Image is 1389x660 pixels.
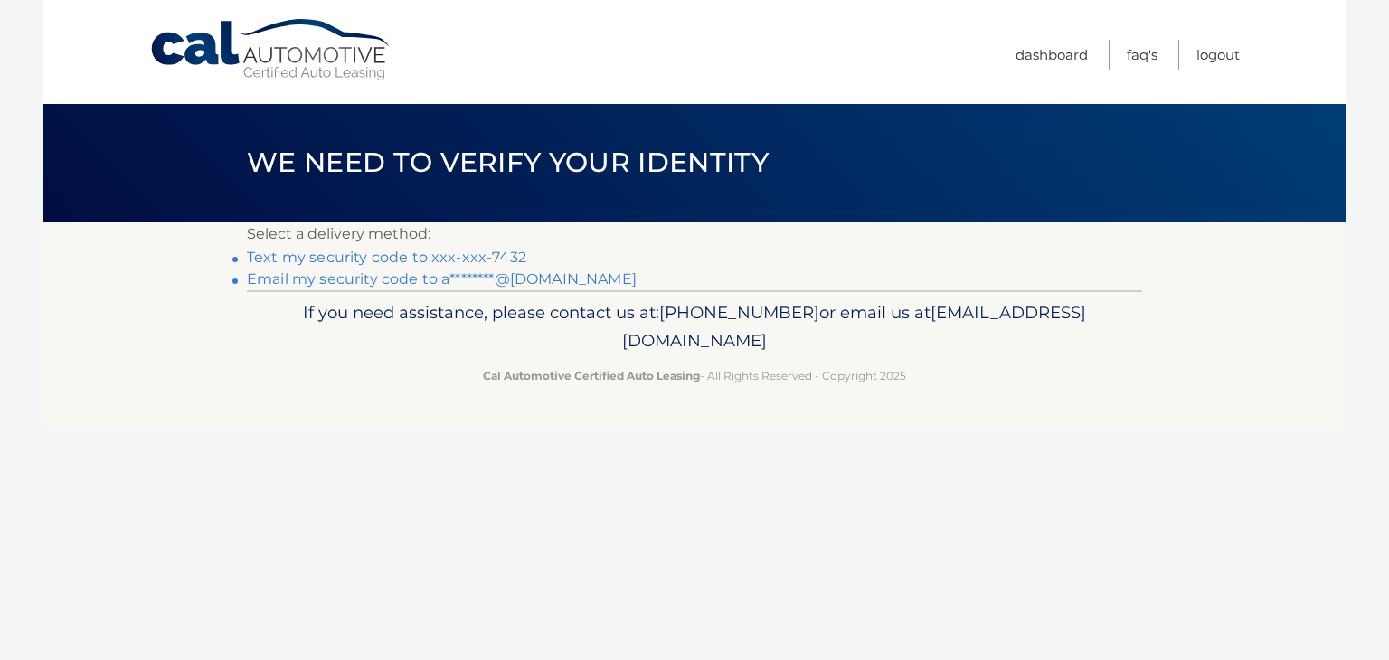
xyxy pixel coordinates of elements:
[247,249,526,266] a: Text my security code to xxx-xxx-7432
[149,18,393,82] a: Cal Automotive
[1016,40,1088,70] a: Dashboard
[247,270,637,288] a: Email my security code to a********@[DOMAIN_NAME]
[259,366,1130,385] p: - All Rights Reserved - Copyright 2025
[247,146,769,179] span: We need to verify your identity
[247,222,1142,247] p: Select a delivery method:
[1196,40,1240,70] a: Logout
[1127,40,1157,70] a: FAQ's
[259,298,1130,356] p: If you need assistance, please contact us at: or email us at
[659,302,819,323] span: [PHONE_NUMBER]
[483,369,700,382] strong: Cal Automotive Certified Auto Leasing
